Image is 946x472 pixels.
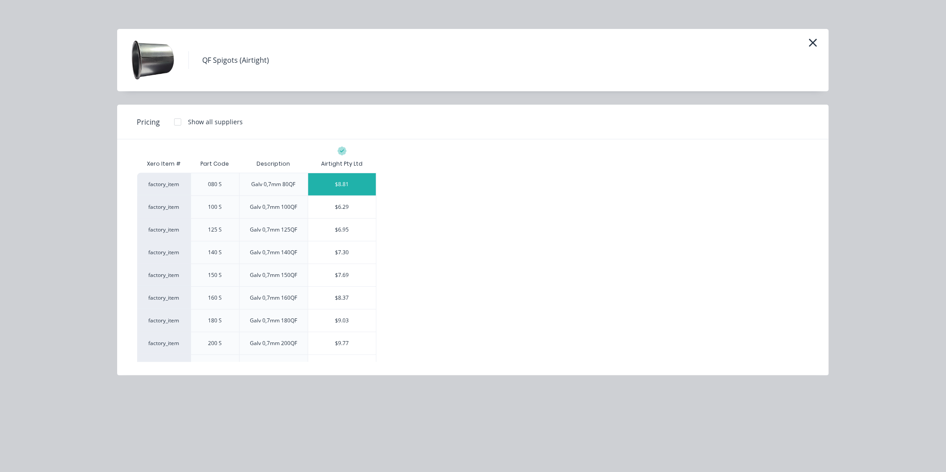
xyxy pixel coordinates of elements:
[250,248,297,256] div: Galv 0,7mm 140QF
[308,355,376,377] div: $10.49
[308,332,376,354] div: $9.77
[137,173,191,195] div: factory_item
[321,160,363,168] div: Airtight Pty Ltd
[252,180,296,188] div: Galv 0,7mm 80QF
[137,286,191,309] div: factory_item
[308,309,376,332] div: $9.03
[250,339,297,347] div: Galv 0,7mm 200QF
[137,332,191,354] div: factory_item
[193,153,236,175] div: Part Code
[250,294,297,302] div: Galv 0,7mm 160QF
[208,226,222,234] div: 125 S
[308,241,376,264] div: $7.30
[308,264,376,286] div: $7.69
[188,117,243,126] div: Show all suppliers
[208,180,222,188] div: 080 S
[130,38,175,82] img: QF Spigots (Airtight)
[137,155,191,173] div: Xero Item #
[137,218,191,241] div: factory_item
[308,287,376,309] div: $8.37
[308,219,376,241] div: $6.95
[250,317,297,325] div: Galv 0,7mm 180QF
[250,203,297,211] div: Galv 0,7mm 100QF
[137,309,191,332] div: factory_item
[137,354,191,377] div: factory_item
[250,271,297,279] div: Galv 0,7mm 150QF
[208,271,222,279] div: 150 S
[249,153,297,175] div: Description
[202,55,269,65] div: QF Spigots (Airtight)
[137,195,191,218] div: factory_item
[308,196,376,218] div: $6.29
[208,339,222,347] div: 200 S
[308,173,376,195] div: $8.81
[208,317,222,325] div: 180 S
[208,294,222,302] div: 160 S
[137,264,191,286] div: factory_item
[137,117,160,127] span: Pricing
[208,203,222,211] div: 100 S
[208,248,222,256] div: 140 S
[250,226,297,234] div: Galv 0,7mm 125QF
[137,241,191,264] div: factory_item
